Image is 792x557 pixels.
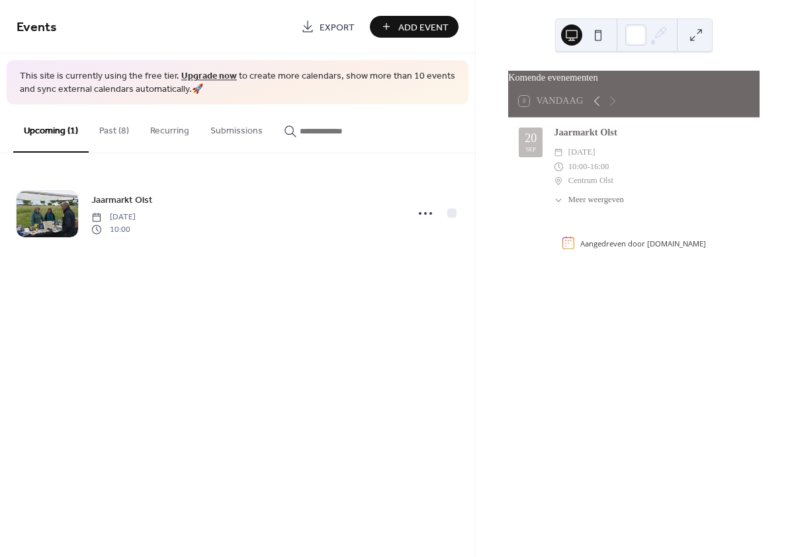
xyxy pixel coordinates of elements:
span: Meer weergeven [568,194,624,206]
button: ​Meer weergeven [554,194,624,206]
span: Events [17,15,57,40]
div: Aangedreven door [580,238,706,248]
a: [DOMAIN_NAME] [647,238,706,248]
div: ​ [554,160,563,174]
button: Submissions [200,104,273,151]
a: Jaarmarkt Olst [91,192,153,207]
div: Jaarmarkt Olst [554,126,749,140]
button: Past (8) [89,104,140,151]
span: Export [320,20,355,34]
div: 20 [525,132,537,144]
div: ​ [554,174,563,188]
div: ​ [554,145,563,159]
button: Upcoming (1) [13,104,89,153]
div: Komende evenementen [508,71,760,85]
span: Add Event [398,20,449,34]
a: Export [291,16,365,38]
a: Upgrade now [181,67,237,85]
span: Centrum Olst [568,174,613,188]
div: sep [525,147,536,153]
div: ​ [554,194,563,206]
span: 16:00 [590,160,609,174]
span: 10:00 [91,223,136,235]
span: 10:00 [568,160,588,174]
span: [DATE] [91,211,136,223]
span: [DATE] [568,145,595,159]
span: - [587,160,590,174]
span: This site is currently using the free tier. to create more calendars, show more than 10 events an... [20,70,455,96]
span: Jaarmarkt Olst [91,194,153,207]
button: Recurring [140,104,200,151]
button: Add Event [370,16,459,38]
